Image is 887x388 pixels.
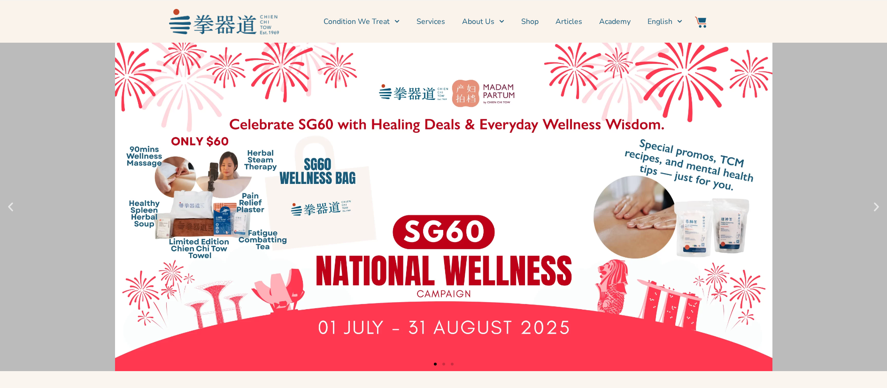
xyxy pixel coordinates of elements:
[555,10,582,33] a: Articles
[451,363,454,365] span: Go to slide 3
[648,16,672,27] span: English
[599,10,631,33] a: Academy
[871,201,882,213] div: Next slide
[695,16,706,28] img: Website Icon-03
[324,10,400,33] a: Condition We Treat
[521,10,539,33] a: Shop
[284,10,683,33] nav: Menu
[648,10,682,33] a: English
[442,363,445,365] span: Go to slide 2
[462,10,504,33] a: About Us
[417,10,445,33] a: Services
[434,363,437,365] span: Go to slide 1
[5,201,16,213] div: Previous slide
